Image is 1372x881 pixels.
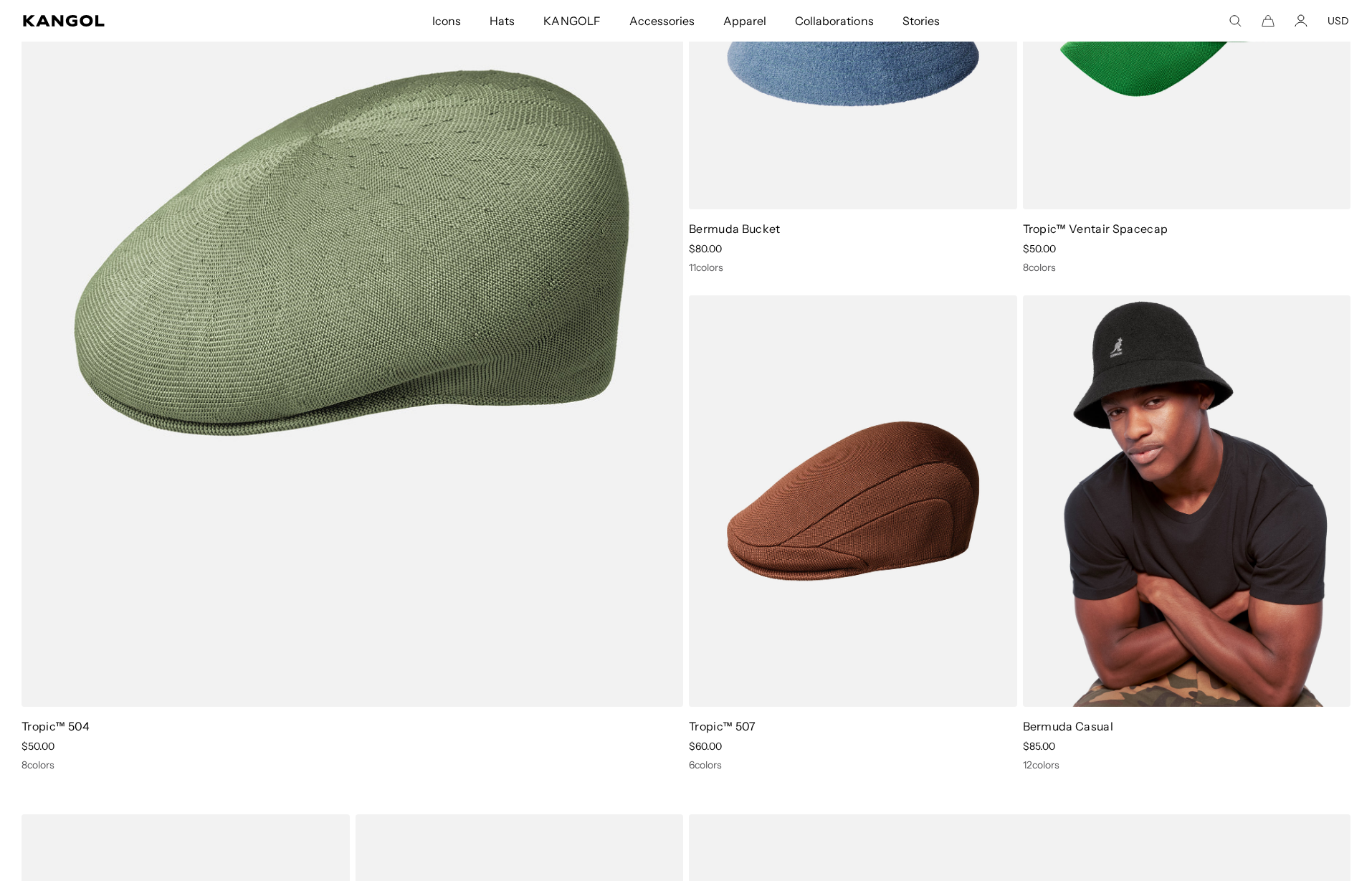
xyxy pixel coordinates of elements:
a: Account [1295,14,1307,27]
a: Tropic™ 507 [689,719,756,733]
a: Bermuda Bucket [689,222,780,236]
span: $50.00 [1023,242,1056,255]
a: Tropic™ 504 [22,719,90,733]
a: Bermuda Casual [1023,719,1113,733]
a: Tropic™ Ventair Spacecap [1023,222,1168,236]
a: Kangol [23,15,286,27]
div: 6 colors [689,758,1017,771]
img: Bermuda Casual [1023,295,1351,707]
div: 8 colors [22,758,683,771]
span: $60.00 [689,740,722,753]
div: 8 colors [1023,261,1351,274]
div: 12 colors [1023,758,1351,771]
button: USD [1328,14,1349,27]
summary: Search here [1229,14,1242,27]
img: Tropic™ 507 [689,295,1017,707]
span: $85.00 [1023,740,1055,753]
button: Cart [1262,14,1275,27]
span: $80.00 [689,242,722,255]
span: $50.00 [22,740,54,753]
div: 11 colors [689,261,1017,274]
